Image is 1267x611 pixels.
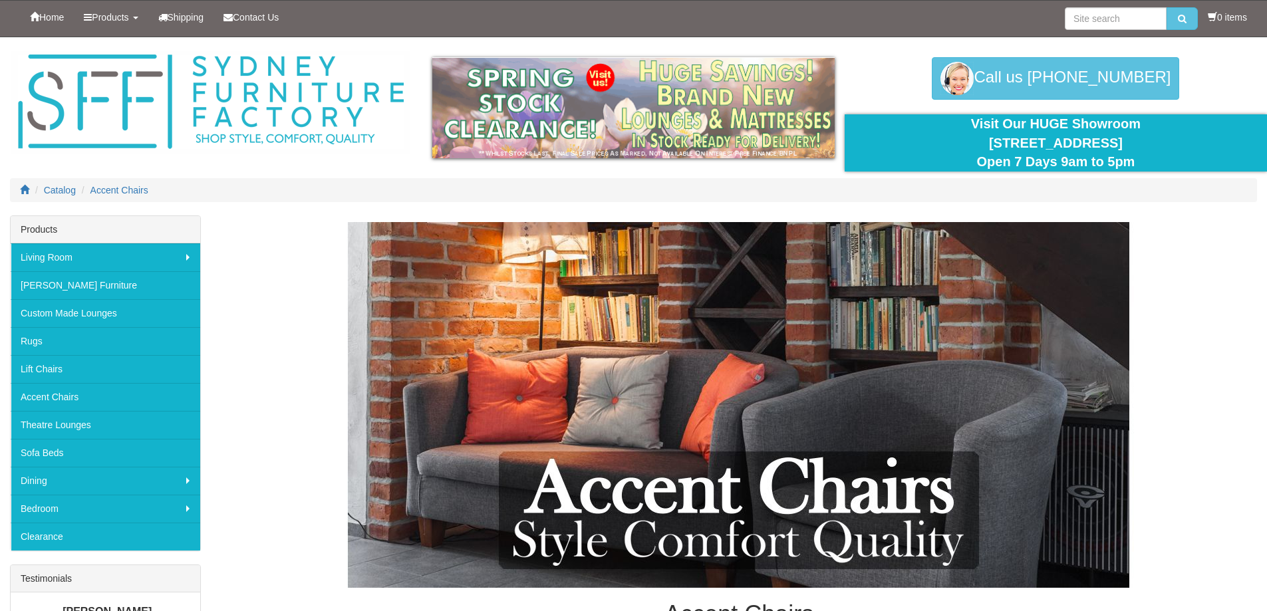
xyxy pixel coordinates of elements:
[74,1,148,34] a: Products
[39,12,64,23] span: Home
[855,114,1257,172] div: Visit Our HUGE Showroom [STREET_ADDRESS] Open 7 Days 9am to 5pm
[92,12,128,23] span: Products
[11,495,200,523] a: Bedroom
[11,299,200,327] a: Custom Made Lounges
[90,185,148,195] a: Accent Chairs
[11,271,200,299] a: [PERSON_NAME] Furniture
[11,439,200,467] a: Sofa Beds
[213,1,289,34] a: Contact Us
[432,57,835,158] img: spring-sale.gif
[20,1,74,34] a: Home
[11,243,200,271] a: Living Room
[240,222,1238,588] img: Accent Chairs
[1065,7,1167,30] input: Site search
[233,12,279,23] span: Contact Us
[11,327,200,355] a: Rugs
[11,216,200,243] div: Products
[11,523,200,550] a: Clearance
[11,355,200,383] a: Lift Chairs
[1208,11,1247,24] li: 0 items
[168,12,204,23] span: Shipping
[11,411,200,439] a: Theatre Lounges
[44,185,76,195] a: Catalog
[11,51,410,154] img: Sydney Furniture Factory
[11,565,200,592] div: Testimonials
[11,383,200,411] a: Accent Chairs
[148,1,214,34] a: Shipping
[11,467,200,495] a: Dining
